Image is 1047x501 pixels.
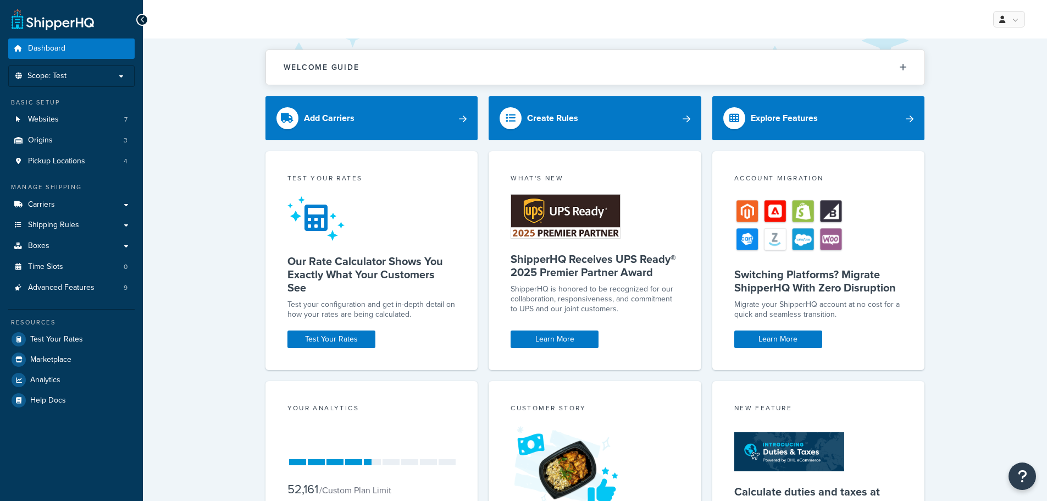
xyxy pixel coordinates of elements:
[734,268,903,294] h5: Switching Platforms? Migrate ShipperHQ With Zero Disruption
[511,284,679,314] p: ShipperHQ is honored to be recognized for our collaboration, responsiveness, and commitment to UP...
[734,331,822,348] a: Learn More
[30,376,60,385] span: Analytics
[8,98,135,107] div: Basic Setup
[751,111,818,126] div: Explore Features
[8,318,135,327] div: Resources
[287,173,456,186] div: Test your rates
[28,221,79,230] span: Shipping Rules
[28,283,95,293] span: Advanced Features
[8,257,135,277] a: Time Slots0
[124,136,128,145] span: 3
[511,173,679,186] div: What's New
[712,96,925,140] a: Explore Features
[511,331,599,348] a: Learn More
[304,111,354,126] div: Add Carriers
[8,390,135,410] a: Help Docs
[30,355,71,365] span: Marketplace
[27,71,67,81] span: Scope: Test
[8,195,135,215] a: Carriers
[511,403,679,416] div: Customer Story
[28,157,85,166] span: Pickup Locations
[28,262,63,272] span: Time Slots
[319,484,391,497] small: / Custom Plan Limit
[124,262,128,272] span: 0
[124,157,128,166] span: 4
[8,151,135,172] li: Pickup Locations
[734,173,903,186] div: Account Migration
[28,136,53,145] span: Origins
[8,350,135,370] a: Marketplace
[8,151,135,172] a: Pickup Locations4
[30,396,66,405] span: Help Docs
[8,38,135,59] a: Dashboard
[287,480,318,498] span: 52,161
[287,403,456,416] div: Your Analytics
[8,278,135,298] a: Advanced Features9
[511,252,679,279] h5: ShipperHQ Receives UPS Ready® 2025 Premier Partner Award
[124,115,128,124] span: 7
[28,44,65,53] span: Dashboard
[734,300,903,320] div: Migrate your ShipperHQ account at no cost for a quick and seamless transition.
[8,130,135,151] li: Origins
[8,109,135,130] li: Websites
[8,370,135,390] a: Analytics
[287,255,456,294] h5: Our Rate Calculator Shows You Exactly What Your Customers See
[28,200,55,210] span: Carriers
[489,96,701,140] a: Create Rules
[284,63,359,71] h2: Welcome Guide
[8,109,135,130] a: Websites7
[8,183,135,192] div: Manage Shipping
[266,50,924,85] button: Welcome Guide
[8,130,135,151] a: Origins3
[8,278,135,298] li: Advanced Features
[8,257,135,277] li: Time Slots
[30,335,83,344] span: Test Your Rates
[287,331,375,348] a: Test Your Rates
[1009,463,1036,490] button: Open Resource Center
[8,215,135,235] a: Shipping Rules
[124,283,128,293] span: 9
[8,329,135,349] a: Test Your Rates
[734,403,903,416] div: New Feature
[527,111,578,126] div: Create Rules
[265,96,478,140] a: Add Carriers
[8,236,135,256] a: Boxes
[287,300,456,320] div: Test your configuration and get in-depth detail on how your rates are being calculated.
[28,115,59,124] span: Websites
[28,241,49,251] span: Boxes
